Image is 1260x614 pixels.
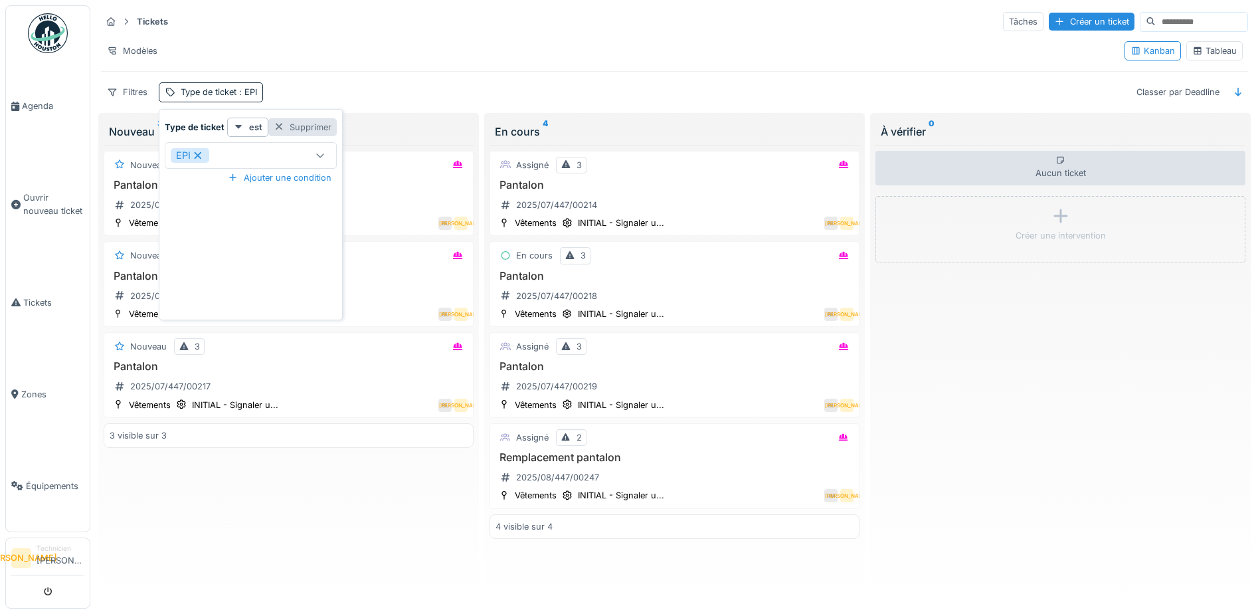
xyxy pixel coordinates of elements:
[1192,45,1237,57] div: Tableau
[110,360,468,373] h3: Pantalon
[110,270,468,282] h3: Pantalon
[23,296,84,309] span: Tickets
[165,121,225,134] strong: Type de ticket
[840,399,854,412] div: [PERSON_NAME]
[21,388,84,401] span: Zones
[192,399,278,411] div: INITIAL - Signaler u...
[1130,82,1225,102] div: Classer par Deadline
[840,217,854,230] div: [PERSON_NAME]
[495,360,854,373] h3: Pantalon
[22,100,84,112] span: Agenda
[28,13,68,53] img: Badge_color-CXgf-gQk.svg
[1016,229,1106,242] div: Créer une intervention
[181,86,257,98] div: Type de ticket
[110,179,468,191] h3: Pantalon
[130,290,211,302] div: 2025/07/447/00216
[268,118,337,136] div: Supprimer
[824,399,838,412] div: GL
[516,340,549,353] div: Assigné
[516,199,597,211] div: 2025/07/447/00214
[130,199,211,211] div: 2025/07/447/00215
[454,308,468,321] div: [PERSON_NAME]
[495,270,854,282] h3: Pantalon
[495,520,553,533] div: 4 visible sur 4
[454,399,468,412] div: [PERSON_NAME]
[578,489,664,502] div: INITIAL - Signaler u...
[223,169,337,187] div: Ajouter une condition
[577,340,582,353] div: 3
[132,15,173,28] strong: Tickets
[881,124,1240,140] div: À vérifier
[101,82,153,102] div: Filtres
[438,399,452,412] div: GL
[543,124,548,140] sup: 4
[157,124,163,140] sup: 3
[840,308,854,321] div: [PERSON_NAME]
[130,249,167,262] div: Nouveau
[195,340,200,353] div: 3
[26,480,84,492] span: Équipements
[875,151,1245,185] div: Aucun ticket
[11,548,31,568] li: [PERSON_NAME]
[516,431,549,444] div: Assigné
[516,249,553,262] div: En cours
[578,217,664,229] div: INITIAL - Signaler u...
[824,308,838,321] div: GL
[495,451,854,464] h3: Remplacement pantalon
[578,399,664,411] div: INITIAL - Signaler u...
[824,217,838,230] div: GL
[516,380,597,393] div: 2025/07/447/00219
[515,489,557,502] div: Vêtements
[37,544,84,554] div: Technicien
[37,544,84,572] li: [PERSON_NAME]
[515,217,557,229] div: Vêtements
[929,124,935,140] sup: 0
[840,489,854,502] div: [PERSON_NAME]
[171,148,209,163] div: EPI
[495,124,854,140] div: En cours
[1003,12,1043,31] div: Tâches
[438,308,452,321] div: GL
[130,380,211,393] div: 2025/07/447/00217
[454,217,468,230] div: [PERSON_NAME]
[110,429,167,442] div: 3 visible sur 3
[1130,45,1175,57] div: Kanban
[515,399,557,411] div: Vêtements
[129,217,171,229] div: Vêtements
[516,290,597,302] div: 2025/07/447/00218
[130,159,167,171] div: Nouveau
[109,124,468,140] div: Nouveau
[824,489,838,502] div: RM
[515,308,557,320] div: Vêtements
[23,191,84,217] span: Ouvrir nouveau ticket
[129,399,171,411] div: Vêtements
[516,159,549,171] div: Assigné
[578,308,664,320] div: INITIAL - Signaler u...
[581,249,586,262] div: 3
[495,179,854,191] h3: Pantalon
[101,41,163,60] div: Modèles
[516,471,599,484] div: 2025/08/447/00247
[129,308,171,320] div: Vêtements
[1049,13,1134,31] div: Créer un ticket
[438,217,452,230] div: GL
[249,121,262,134] strong: est
[130,340,167,353] div: Nouveau
[577,431,582,444] div: 2
[236,87,257,97] span: : EPI
[577,159,582,171] div: 3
